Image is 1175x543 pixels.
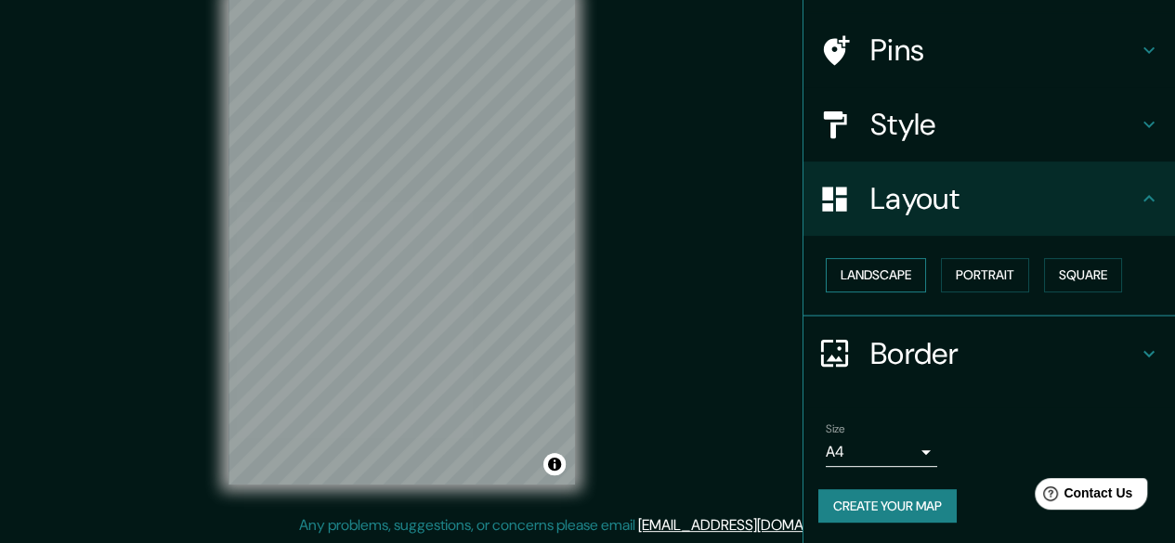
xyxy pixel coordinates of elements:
[543,453,566,475] button: Toggle attribution
[803,317,1175,391] div: Border
[1044,258,1122,292] button: Square
[826,258,926,292] button: Landscape
[826,437,937,467] div: A4
[638,515,868,535] a: [EMAIL_ADDRESS][DOMAIN_NAME]
[1010,471,1155,523] iframe: Help widget launcher
[803,13,1175,87] div: Pins
[803,162,1175,236] div: Layout
[870,32,1138,69] h4: Pins
[870,180,1138,217] h4: Layout
[870,335,1138,372] h4: Border
[818,489,957,524] button: Create your map
[803,87,1175,162] div: Style
[870,106,1138,143] h4: Style
[941,258,1029,292] button: Portrait
[826,420,845,436] label: Size
[299,514,870,537] p: Any problems, suggestions, or concerns please email .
